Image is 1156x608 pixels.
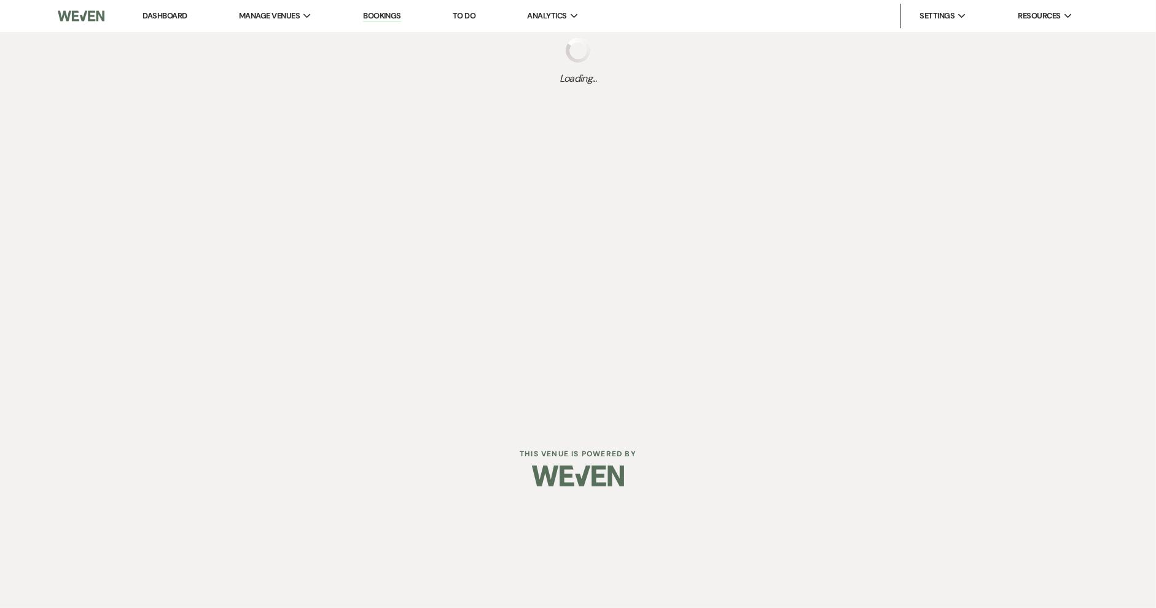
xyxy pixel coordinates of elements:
span: Settings [920,10,955,22]
img: Weven Logo [532,454,624,497]
img: Weven Logo [58,3,104,29]
span: Resources [1018,10,1060,22]
img: loading spinner [566,38,590,63]
a: Bookings [363,10,401,22]
span: Analytics [527,10,566,22]
a: Dashboard [143,10,187,21]
a: To Do [453,10,475,21]
span: Manage Venues [239,10,300,22]
span: Loading... [560,71,597,86]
